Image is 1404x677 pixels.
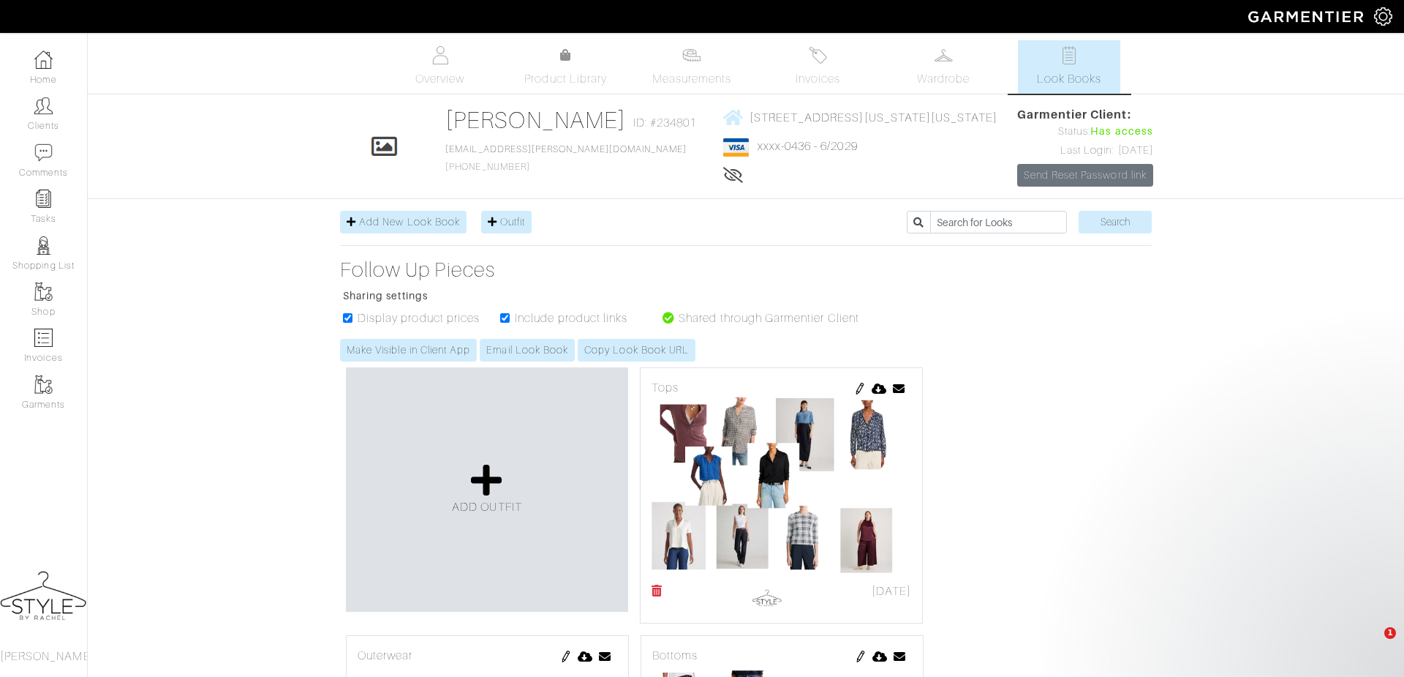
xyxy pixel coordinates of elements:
img: wardrobe-487a4870c1b7c33e795ec22d11cfc2ed9d08956e64fb3008fe2437562e282088.svg [935,46,953,64]
img: garments-icon-b7da505a4dc4fd61783c78ac3ca0ef83fa9d6f193b1c9dc38574b1d14d53ca28.png [34,375,53,394]
a: Add New Look Book [340,211,467,233]
img: orders-icon-0abe47150d42831381b5fb84f609e132dff9fe21cb692f30cb5eec754e2cba89.png [34,329,53,347]
div: Tops [652,379,911,397]
a: [PERSON_NAME] [445,107,626,133]
span: Overview [415,70,464,88]
span: Add New Look Book [359,216,460,228]
span: [PHONE_NUMBER] [445,144,687,172]
img: 1754413947.png [652,397,911,580]
img: pen-cf24a1663064a2ec1b9c1bd2387e9de7a2fa800b781884d57f21acf72779bad2.png [855,651,867,662]
span: Outfit [500,216,525,228]
img: stylists-icon-eb353228a002819b7ec25b43dbf5f0378dd9e0616d9560372ff212230b889e62.png [34,236,53,255]
img: orders-27d20c2124de7fd6de4e0e44c1d41de31381a507db9b33961299e4e07d508b8c.svg [809,46,827,64]
input: Search for Looks [930,211,1067,233]
img: gear-icon-white-bd11855cb880d31180b6d7d6211b90ccbf57a29d726f0c71d8c61bd08dd39cc2.png [1374,7,1392,26]
div: Outerwear [358,647,617,665]
a: Send Reset Password link [1017,164,1153,187]
a: Look Books [1018,40,1120,94]
div: Status: [1017,124,1153,140]
a: Measurements [641,40,744,94]
img: pen-cf24a1663064a2ec1b9c1bd2387e9de7a2fa800b781884d57f21acf72779bad2.png [854,383,866,394]
img: measurements-466bbee1fd09ba9460f595b01e5d73f9e2bff037440d3c8f018324cb6cdf7a4a.svg [682,46,701,64]
span: Garmentier Client: [1017,106,1153,124]
a: Email Look Book [480,339,575,362]
span: Measurements [652,70,732,88]
img: clients-icon-6bae9207a08558b7cb47a8932f037763ab4055f8c8b6bfacd5dc20c3e0201464.png [34,97,53,115]
img: comment-icon-a0a6a9ef722e966f86d9cbdc48e553b5cf19dbc54f86b18d962a5391bc8f6eb6.png [34,143,53,162]
a: Copy Look Book URL [578,339,695,362]
span: Wardrobe [917,70,970,88]
a: xxxx-0436 - 6/2029 [758,140,858,153]
span: Has access [1090,124,1153,140]
img: pen-cf24a1663064a2ec1b9c1bd2387e9de7a2fa800b781884d57f21acf72779bad2.png [560,651,572,662]
a: Follow Up Pieces [340,258,874,283]
span: Product Library [524,70,607,88]
img: 1575506322011.jpg [752,583,782,612]
a: Outfit [481,211,532,233]
img: visa-934b35602734be37eb7d5d7e5dbcd2044c359bf20a24dc3361ca3fa54326a8a7.png [723,138,749,157]
input: Search [1079,211,1152,233]
label: Display product prices [358,310,480,327]
span: ADD OUTFIT [452,501,522,514]
span: Look Books [1037,70,1102,88]
div: Bottoms [652,647,912,665]
img: basicinfo-40fd8af6dae0f16599ec9e87c0ef1c0a1fdea2edbe929e3d69a839185d80c458.svg [431,46,449,64]
span: [STREET_ADDRESS][US_STATE][US_STATE] [750,111,998,124]
div: Last Login: [DATE] [1017,143,1153,159]
a: [STREET_ADDRESS][US_STATE][US_STATE] [723,108,998,127]
img: garments-icon-b7da505a4dc4fd61783c78ac3ca0ef83fa9d6f193b1c9dc38574b1d14d53ca28.png [34,283,53,301]
img: todo-9ac3debb85659649dc8f770b8b6100bb5dab4b48dedcbae339e5042a72dfd3cc.svg [1060,46,1079,64]
label: Include product links [515,310,627,327]
p: Sharing settings [343,288,874,304]
a: Overview [389,40,491,94]
span: 1 [1384,627,1396,639]
span: [DATE] [872,583,911,600]
span: ID: #234801 [633,114,697,132]
label: Shared through Garmentier Client [679,310,859,327]
a: Make Visible in Client App [340,339,477,362]
img: reminder-icon-8004d30b9f0a5d33ae49ab947aed9ed385cf756f9e5892f1edd6e32f2345188e.png [34,190,53,208]
span: Invoices [796,70,840,88]
iframe: Intercom live chat [1354,627,1389,662]
img: dashboard-icon-dbcd8f5a0b271acd01030246c82b418ddd0df26cd7fceb0bd07c9910d44c42f6.png [34,51,53,69]
a: Invoices [766,40,869,94]
a: [EMAIL_ADDRESS][PERSON_NAME][DOMAIN_NAME] [445,144,687,154]
a: Wardrobe [892,40,994,94]
img: garmentier-logo-header-white-b43fb05a5012e4ada735d5af1a66efaba907eab6374d6393d1fbf88cb4ef424d.png [1241,4,1374,29]
a: Product Library [515,47,617,88]
a: ADD OUTFIT [452,463,522,516]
